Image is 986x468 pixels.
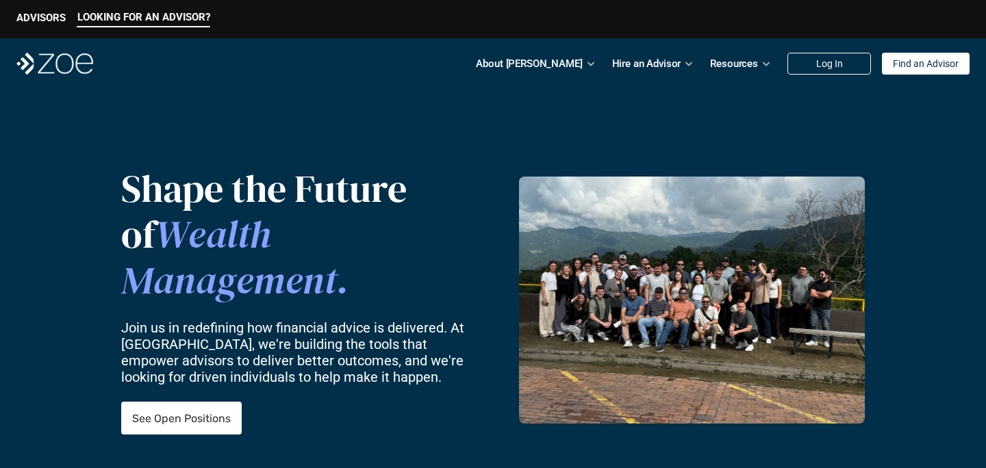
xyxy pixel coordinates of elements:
a: See Open Positions [121,402,242,434]
p: Join us in redefining how financial advice is delivered. At [GEOGRAPHIC_DATA], we're building the... [121,320,475,385]
p: About [PERSON_NAME] [476,53,582,74]
a: Log In [787,53,871,75]
p: LOOKING FOR AN ADVISOR? [77,11,210,23]
p: See Open Positions [132,412,231,425]
p: Log In [816,58,843,70]
p: Find an Advisor [893,58,959,70]
p: Resources [710,53,758,74]
p: ADVISORS [16,12,66,24]
p: Hire an Advisor [612,53,681,74]
p: Shape the Future of [121,166,475,304]
span: Wealth Management. [121,208,349,307]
